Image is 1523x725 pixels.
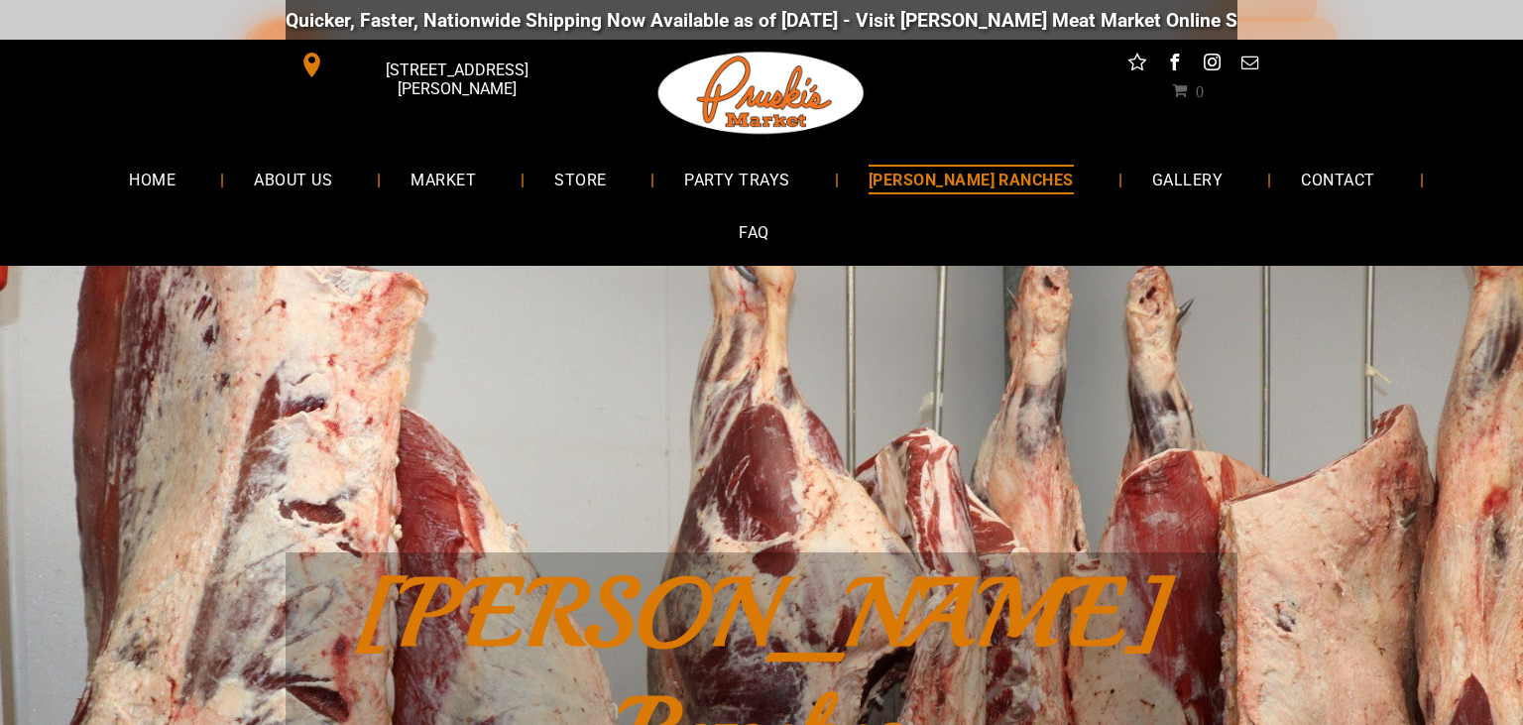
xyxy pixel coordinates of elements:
a: [STREET_ADDRESS][PERSON_NAME] [286,50,589,80]
a: FAQ [709,206,798,259]
a: GALLERY [1122,153,1252,205]
a: PARTY TRAYS [654,153,819,205]
a: ABOUT US [224,153,362,205]
span: [STREET_ADDRESS][PERSON_NAME] [329,51,585,108]
a: STORE [525,153,636,205]
a: CONTACT [1271,153,1404,205]
img: Pruski-s+Market+HQ+Logo2-1920w.png [654,40,869,147]
span: 0 [1196,82,1204,98]
a: instagram [1200,50,1226,80]
a: facebook [1162,50,1188,80]
a: [PERSON_NAME] RANCHES [839,153,1104,205]
a: email [1237,50,1263,80]
a: MARKET [381,153,506,205]
a: HOME [99,153,205,205]
a: Social network [1124,50,1150,80]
